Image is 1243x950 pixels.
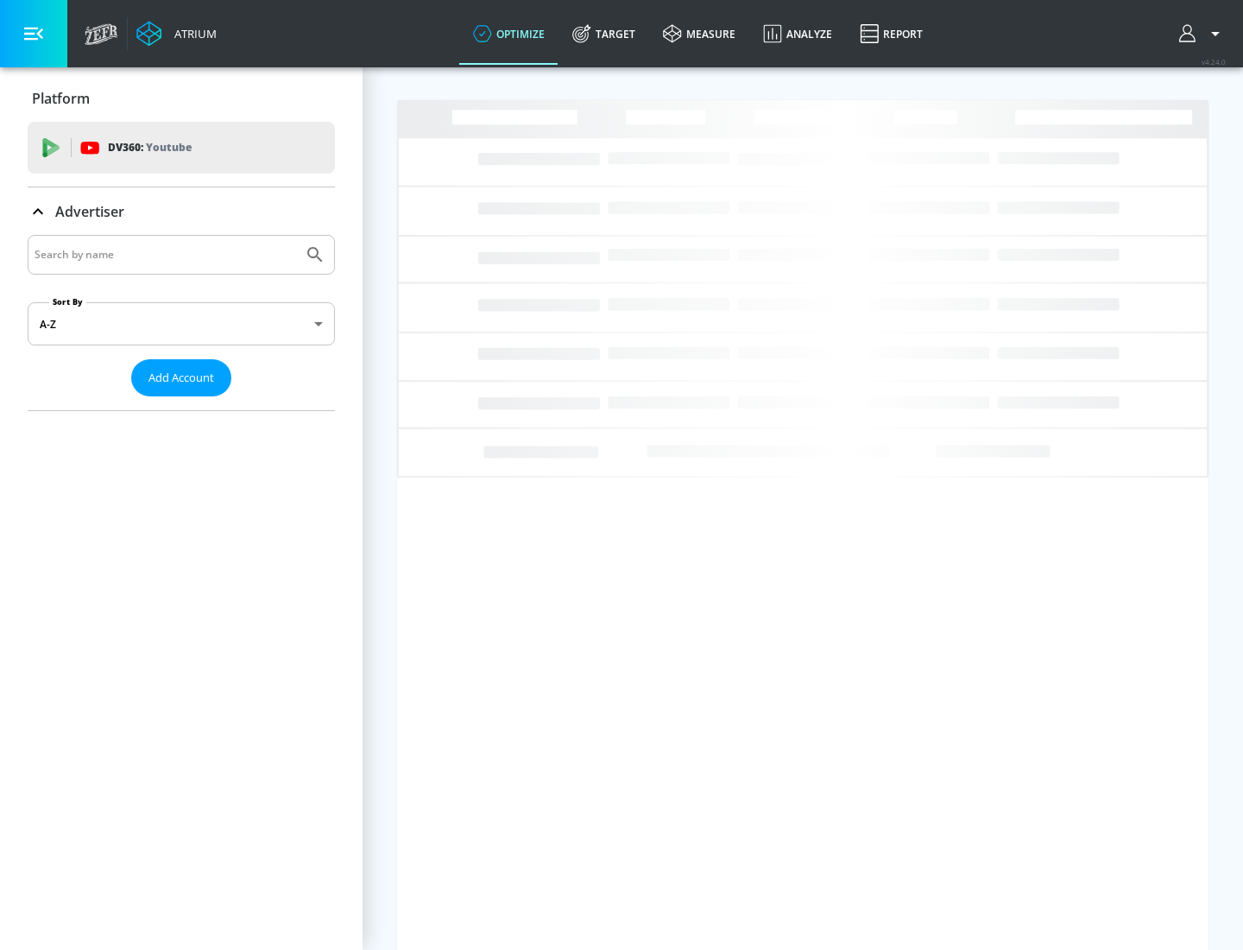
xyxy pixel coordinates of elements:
[749,3,846,65] a: Analyze
[28,187,335,236] div: Advertiser
[32,89,90,108] p: Platform
[28,302,335,345] div: A-Z
[49,296,86,307] label: Sort By
[108,138,192,157] p: DV360:
[558,3,649,65] a: Target
[28,235,335,410] div: Advertiser
[136,21,217,47] a: Atrium
[55,202,124,221] p: Advertiser
[146,138,192,156] p: Youtube
[28,74,335,123] div: Platform
[846,3,937,65] a: Report
[1202,57,1226,66] span: v 4.24.0
[131,359,231,396] button: Add Account
[148,368,214,388] span: Add Account
[459,3,558,65] a: optimize
[28,122,335,174] div: DV360: Youtube
[28,396,335,410] nav: list of Advertiser
[167,26,217,41] div: Atrium
[35,244,296,266] input: Search by name
[649,3,749,65] a: measure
